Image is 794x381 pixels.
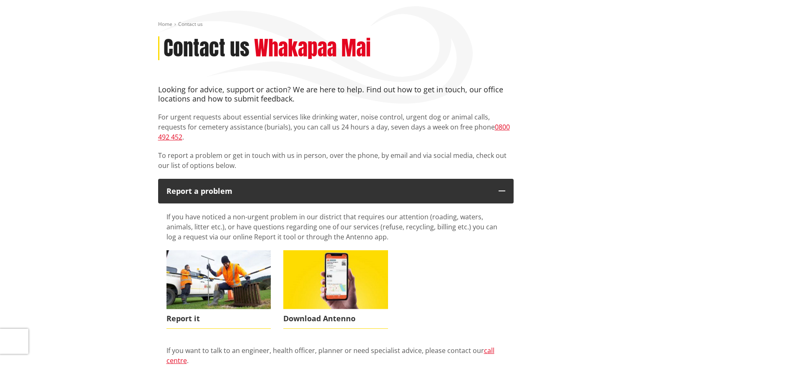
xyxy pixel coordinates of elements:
a: 0800 492 452 [158,122,510,142]
span: Contact us [178,20,203,28]
p: Report a problem [166,187,490,196]
h1: Contact us [164,36,250,61]
span: Download Antenno [283,309,388,328]
span: If you have noticed a non-urgent problem in our district that requires our attention (roading, wa... [166,212,497,241]
h4: Looking for advice, support or action? We are here to help. Find out how to get in touch, our off... [158,85,514,103]
a: Home [158,20,172,28]
img: Antenno [283,250,388,309]
button: Report a problem [158,179,514,204]
a: Report it [166,250,271,328]
span: Report it [166,309,271,328]
div: If you want to talk to an engineer, health officer, planner or need specialist advice, please con... [166,345,505,376]
a: Download Antenno [283,250,388,328]
h2: Whakapaa Mai [254,36,371,61]
img: Report it [166,250,271,309]
iframe: Messenger Launcher [756,346,786,376]
nav: breadcrumb [158,21,636,28]
p: To report a problem or get in touch with us in person, over the phone, by email and via social me... [158,150,514,170]
a: call centre [166,346,494,365]
p: For urgent requests about essential services like drinking water, noise control, urgent dog or an... [158,112,514,142]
